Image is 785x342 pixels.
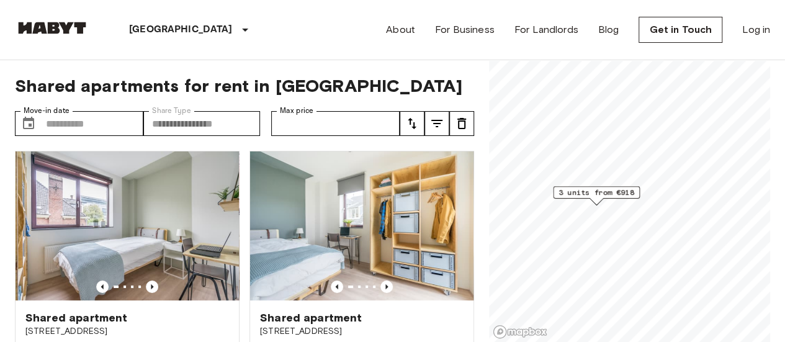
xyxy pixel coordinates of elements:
img: Habyt [15,22,89,34]
a: For Landlords [514,22,578,37]
p: [GEOGRAPHIC_DATA] [129,22,233,37]
img: Marketing picture of unit NL-13-11-001-01Q [16,151,239,300]
button: Previous image [96,281,109,293]
a: Blog [598,22,619,37]
label: Move-in date [24,106,70,116]
button: tune [400,111,424,136]
span: Shared apartments for rent in [GEOGRAPHIC_DATA] [15,75,474,96]
span: [STREET_ADDRESS] [25,325,229,338]
span: Shared apartment [25,310,127,325]
label: Max price [280,106,313,116]
button: Previous image [146,281,158,293]
button: tune [424,111,449,136]
label: Share Type [152,106,191,116]
button: Previous image [380,281,393,293]
button: tune [449,111,474,136]
a: For Business [435,22,495,37]
a: About [386,22,415,37]
a: Log in [742,22,770,37]
div: Map marker [553,186,640,205]
span: Shared apartment [260,310,362,325]
span: 3 units from €918 [558,187,634,198]
button: Choose date [16,111,41,136]
a: Get in Touch [639,17,722,43]
a: Mapbox logo [493,325,547,339]
img: Marketing picture of unit NL-13-11-017-01Q [250,151,473,300]
button: Previous image [331,281,343,293]
span: [STREET_ADDRESS] [260,325,464,338]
